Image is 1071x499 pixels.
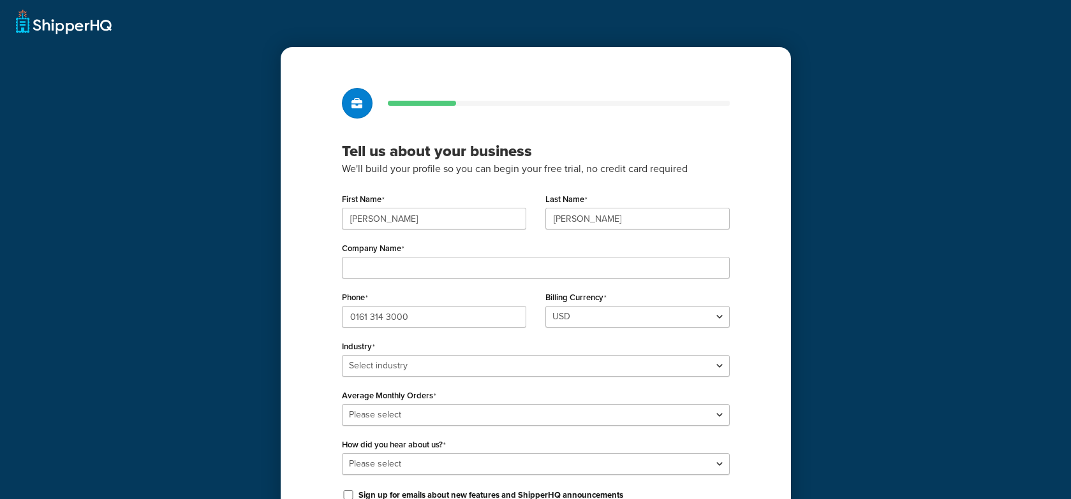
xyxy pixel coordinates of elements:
p: We'll build your profile so you can begin your free trial, no credit card required [342,161,730,177]
label: Billing Currency [545,293,607,303]
label: Phone [342,293,368,303]
label: Company Name [342,243,404,254]
label: First Name [342,194,385,205]
label: Last Name [545,194,587,205]
h3: Tell us about your business [342,141,730,161]
label: Average Monthly Orders [342,391,436,401]
label: How did you hear about us? [342,440,446,450]
label: Industry [342,342,375,352]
